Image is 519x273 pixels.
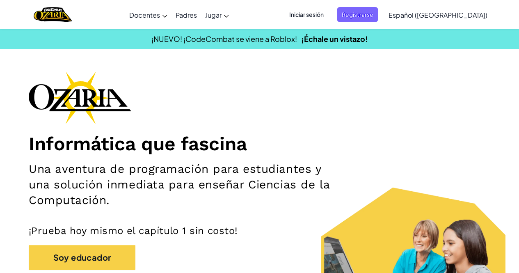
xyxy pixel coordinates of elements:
p: ¡Prueba hoy mismo el capítulo 1 sin costo! [29,225,490,237]
button: Soy educador [29,245,135,270]
a: Ozaria by CodeCombat logo [34,6,72,23]
h2: Una aventura de programación para estudiantes y una solución inmediata para enseñar Ciencias de l... [29,161,338,208]
button: Iniciar sesión [284,7,329,22]
span: Jugar [205,11,222,19]
a: Español ([GEOGRAPHIC_DATA]) [384,4,492,26]
span: Docentes [129,11,160,19]
a: Jugar [201,4,233,26]
a: Docentes [125,4,171,26]
img: Home [34,6,72,23]
a: Padres [171,4,201,26]
h1: Informática que fascina [29,132,490,155]
button: Registrarse [337,7,378,22]
img: Ozaria branding logo [29,71,131,124]
span: Español ([GEOGRAPHIC_DATA]) [389,11,487,19]
a: ¡Échale un vistazo! [301,34,368,44]
span: ¡NUEVO! ¡CodeCombat se viene a Roblox! [151,34,297,44]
